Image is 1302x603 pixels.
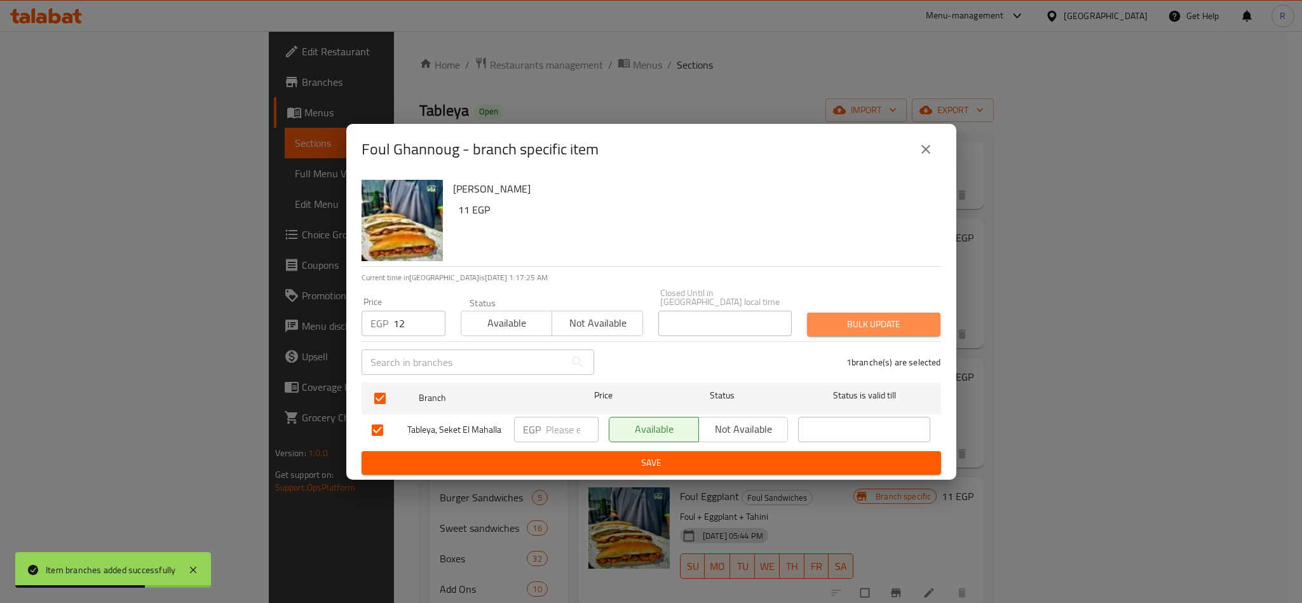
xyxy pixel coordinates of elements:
[46,563,175,577] div: Item branches added successfully
[523,422,541,437] p: EGP
[362,139,599,159] h2: Foul Ghannoug - branch specific item
[609,417,699,442] button: Available
[704,420,783,438] span: Not available
[466,314,547,332] span: Available
[393,311,445,336] input: Please enter price
[362,451,941,475] button: Save
[911,134,941,165] button: close
[362,349,565,375] input: Search in branches
[817,316,930,332] span: Bulk update
[846,356,941,369] p: 1 branche(s) are selected
[370,316,388,331] p: EGP
[407,422,504,438] span: Tableya, Seket El Mahalla
[798,388,930,403] span: Status is valid till
[461,311,552,336] button: Available
[458,201,931,219] h6: 11 EGP
[453,180,931,198] h6: [PERSON_NAME]
[362,272,941,283] p: Current time in [GEOGRAPHIC_DATA] is [DATE] 1:17:25 AM
[419,390,551,406] span: Branch
[546,417,599,442] input: Please enter price
[698,417,789,442] button: Not available
[557,314,638,332] span: Not available
[656,388,788,403] span: Status
[561,388,646,403] span: Price
[807,313,940,336] button: Bulk update
[552,311,643,336] button: Not available
[362,180,443,261] img: Foul Ghannoug
[372,455,931,471] span: Save
[614,420,694,438] span: Available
